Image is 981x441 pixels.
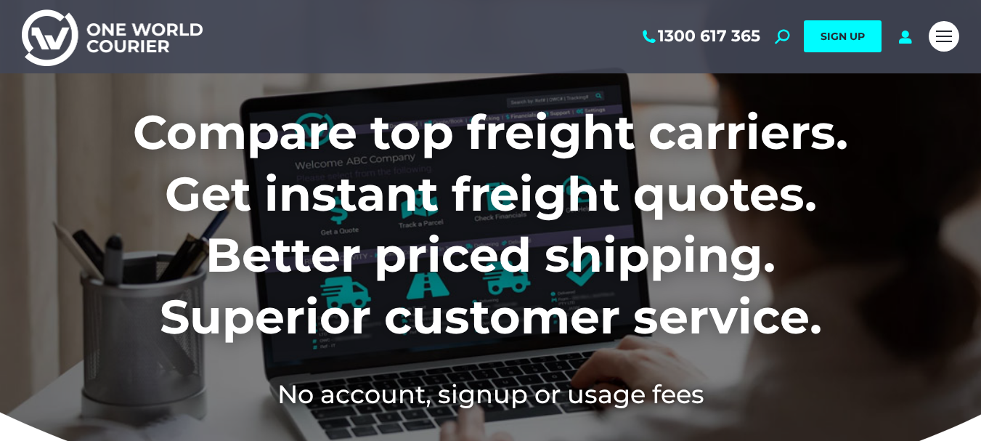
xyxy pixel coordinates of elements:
[640,27,760,46] a: 1300 617 365
[821,30,865,43] span: SIGN UP
[929,21,959,52] a: Mobile menu icon
[37,376,944,412] h2: No account, signup or usage fees
[22,7,203,66] img: One World Courier
[804,20,882,52] a: SIGN UP
[37,102,944,347] h1: Compare top freight carriers. Get instant freight quotes. Better priced shipping. Superior custom...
